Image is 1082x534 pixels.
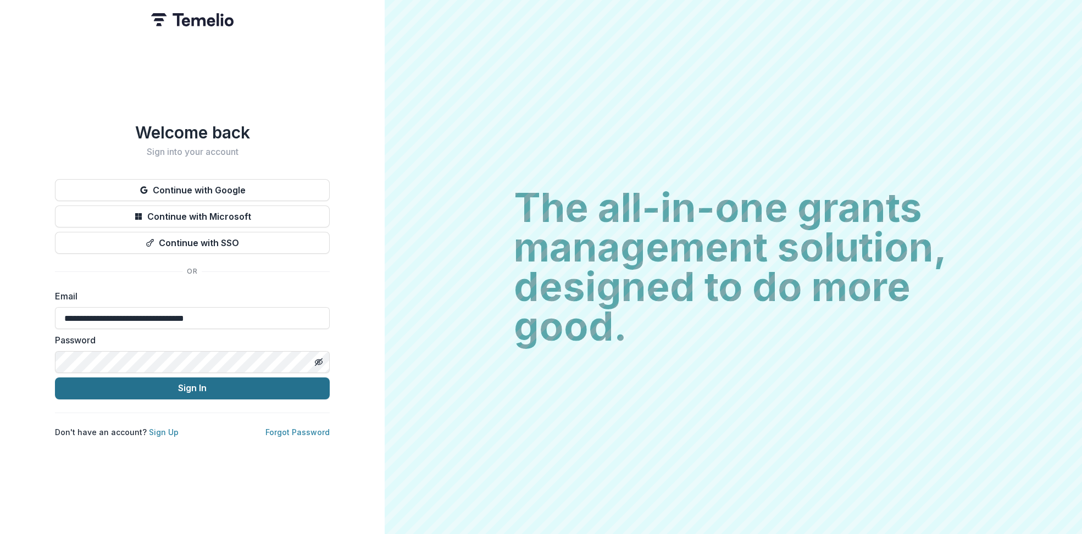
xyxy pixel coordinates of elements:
label: Password [55,333,323,347]
img: Temelio [151,13,234,26]
button: Toggle password visibility [310,353,328,371]
button: Continue with Microsoft [55,205,330,227]
a: Forgot Password [265,427,330,437]
h2: Sign into your account [55,147,330,157]
button: Continue with SSO [55,232,330,254]
p: Don't have an account? [55,426,179,438]
h1: Welcome back [55,123,330,142]
button: Continue with Google [55,179,330,201]
a: Sign Up [149,427,179,437]
button: Sign In [55,377,330,399]
label: Email [55,290,323,303]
